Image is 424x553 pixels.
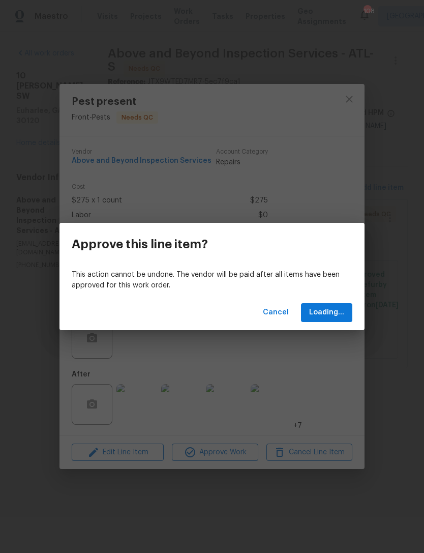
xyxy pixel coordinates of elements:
span: Loading... [309,306,344,319]
p: This action cannot be undone. The vendor will be paid after all items have been approved for this... [72,270,352,291]
button: Loading... [301,303,352,322]
button: Cancel [259,303,293,322]
span: Cancel [263,306,289,319]
h3: Approve this line item? [72,237,208,251]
